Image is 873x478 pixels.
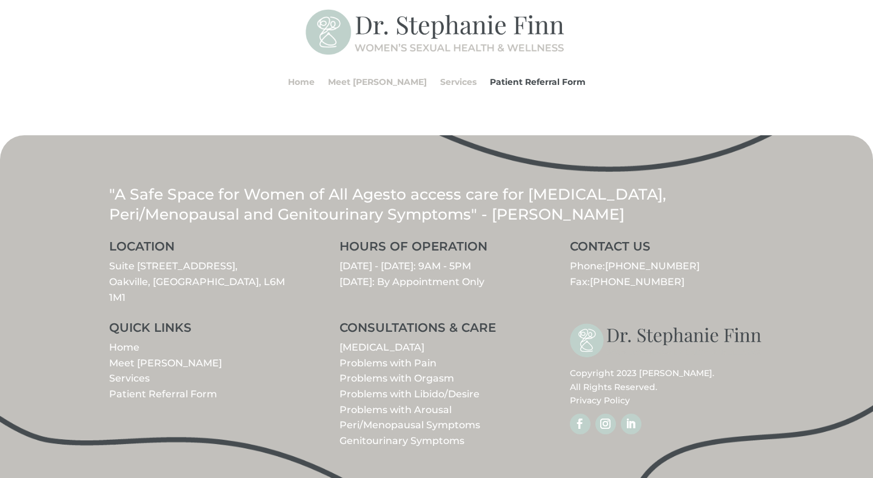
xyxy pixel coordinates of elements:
a: Follow on Instagram [595,414,616,434]
a: Home [288,59,315,105]
a: Meet [PERSON_NAME] [328,59,427,105]
p: Copyright 2023 [PERSON_NAME]. All Rights Reserved. [570,366,764,407]
p: Phone: Fax: [570,258,764,289]
a: Suite [STREET_ADDRESS],Oakville, [GEOGRAPHIC_DATA], L6M 1M1 [109,260,285,303]
a: Privacy Policy [570,395,630,406]
img: stephanie-finn-logo-dark [570,321,764,360]
a: Peri/Menopausal Symptoms [339,419,480,431]
a: Patient Referral Form [490,59,586,105]
p: "A Safe Space for Women of All Ages [109,184,764,224]
a: Home [109,342,139,353]
a: Follow on LinkedIn [621,414,641,434]
a: Services [440,59,477,105]
h3: CONTACT US [570,240,764,258]
a: Services [109,372,150,384]
a: Follow on Facebook [570,414,590,434]
a: Meet [PERSON_NAME] [109,357,222,369]
h3: CONSULTATIONS & CARE [339,321,533,340]
h3: QUICK LINKS [109,321,303,340]
a: [PHONE_NUMBER] [605,260,700,272]
span: [PHONE_NUMBER] [590,276,684,288]
a: Problems with Pain [339,357,436,369]
a: [MEDICAL_DATA] [339,342,424,353]
a: Genitourinary Symptoms [339,435,464,446]
a: Patient Referral Form [109,388,217,400]
span: to access care for [MEDICAL_DATA], Peri/Menopausal and Genitourinary Symptoms" - [PERSON_NAME] [109,185,666,223]
h3: LOCATION [109,240,303,258]
p: [DATE] - [DATE]: 9AM - 5PM [DATE]: By Appointment Only [339,258,533,289]
a: Problems with Arousal [339,404,452,416]
h3: HOURS OF OPERATION [339,240,533,258]
a: Problems with Orgasm [339,372,454,384]
a: Problems with Libido/Desire [339,388,480,400]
